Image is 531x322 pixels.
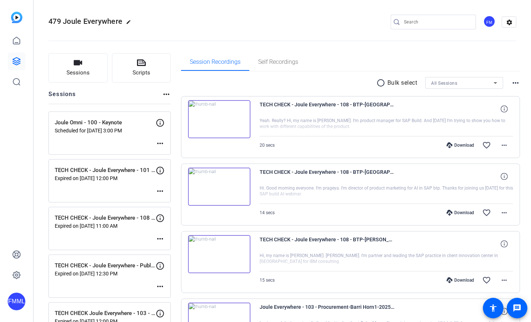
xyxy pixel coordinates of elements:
[55,118,156,127] p: Joule Omni - 100 - Keynote
[55,214,156,222] p: TECH CHECK - Joule Everywhere - 108 - BTP
[48,90,76,104] h2: Sessions
[55,166,156,175] p: TECH CHECK - Joule Everywhere - 101 Public Cloud
[260,303,395,320] span: Joule Everywhere - 103 - Procurement-Barri Horn1-2025-08-21-14-07-05-302-1
[260,235,395,253] span: TECH CHECK - Joule Everywhere - 108 - BTP-[PERSON_NAME]-2025-08-22-08-15-08-680-0
[55,128,156,133] p: Scheduled for [DATE] 3:00 PM
[443,277,478,283] div: Download
[260,278,275,283] span: 15 secs
[8,293,25,310] div: FMML
[431,81,457,86] span: All Sessions
[156,187,165,195] mat-icon: more_horiz
[48,17,122,26] span: 479 Joule Everywhere
[482,208,491,217] mat-icon: favorite_border
[443,142,478,148] div: Download
[443,210,478,216] div: Download
[188,168,250,206] img: thumb-nail
[162,90,171,99] mat-icon: more_horiz
[260,210,275,215] span: 14 secs
[404,18,470,26] input: Search
[260,168,395,185] span: TECH CHECK - Joule Everywhere - 108 - BTP-[GEOGRAPHIC_DATA]-2025-08-22-08-26-42-550-0
[387,78,418,87] p: Bulk select
[500,141,509,150] mat-icon: more_horiz
[55,309,156,318] p: TECH CHECK Joule Everywhere - 103 - Procurement.
[513,304,521,312] mat-icon: message
[55,261,156,270] p: TECH CHECK - Joule Everywhere - Public Cloud
[489,304,498,312] mat-icon: accessibility
[48,53,108,83] button: Sessions
[500,208,509,217] mat-icon: more_horiz
[11,12,22,23] img: blue-gradient.svg
[376,78,387,87] mat-icon: radio_button_unchecked
[126,19,135,28] mat-icon: edit
[483,15,495,28] div: FM
[483,15,496,28] ngx-avatar: Flying Monkeys Media, LLC
[55,175,156,181] p: Expired on [DATE] 12:00 PM
[188,100,250,138] img: thumb-nail
[260,143,275,148] span: 20 secs
[482,141,491,150] mat-icon: favorite_border
[258,59,298,65] span: Self Recordings
[156,139,165,148] mat-icon: more_horiz
[260,100,395,118] span: TECH CHECK - Joule Everywhere - 108 - BTP-[GEOGRAPHIC_DATA][PERSON_NAME]-2025-08-22-09-10-04-720-0
[133,69,150,77] span: Scripts
[112,53,171,83] button: Scripts
[502,17,517,28] mat-icon: settings
[156,234,165,243] mat-icon: more_horiz
[500,276,509,285] mat-icon: more_horiz
[55,223,156,229] p: Expired on [DATE] 11:00 AM
[188,235,250,273] img: thumb-nail
[190,59,241,65] span: Session Recordings
[511,78,520,87] mat-icon: more_horiz
[55,271,156,277] p: Expired on [DATE] 12:30 PM
[482,276,491,285] mat-icon: favorite_border
[66,69,90,77] span: Sessions
[156,282,165,291] mat-icon: more_horiz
